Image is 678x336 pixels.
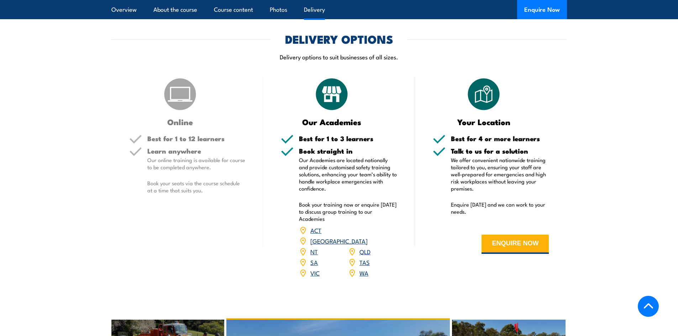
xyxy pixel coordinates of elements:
button: ENQUIRE NOW [482,235,549,254]
a: ACT [310,226,321,234]
a: NT [310,247,318,256]
p: Our online training is available for course to be completed anywhere. [147,156,246,171]
h5: Best for 1 to 12 learners [147,135,246,142]
h5: Book straight in [299,148,397,154]
h3: Online [129,118,231,126]
h5: Best for 4 or more learners [451,135,549,142]
h5: Talk to us for a solution [451,148,549,154]
a: TAS [359,258,370,266]
p: Book your seats via the course schedule at a time that suits you. [147,180,246,194]
h3: Our Academies [281,118,383,126]
p: Book your training now or enquire [DATE] to discuss group training to our Academies [299,201,397,222]
p: We offer convenient nationwide training tailored to you, ensuring your staff are well-prepared fo... [451,156,549,192]
a: QLD [359,247,370,256]
p: Our Academies are located nationally and provide customised safety training solutions, enhancing ... [299,156,397,192]
a: VIC [310,268,320,277]
h2: DELIVERY OPTIONS [285,34,393,44]
a: [GEOGRAPHIC_DATA] [310,236,368,245]
p: Delivery options to suit businesses of all sizes. [111,53,567,61]
a: WA [359,268,368,277]
h5: Learn anywhere [147,148,246,154]
h5: Best for 1 to 3 learners [299,135,397,142]
p: Enquire [DATE] and we can work to your needs. [451,201,549,215]
h3: Your Location [433,118,535,126]
a: SA [310,258,318,266]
